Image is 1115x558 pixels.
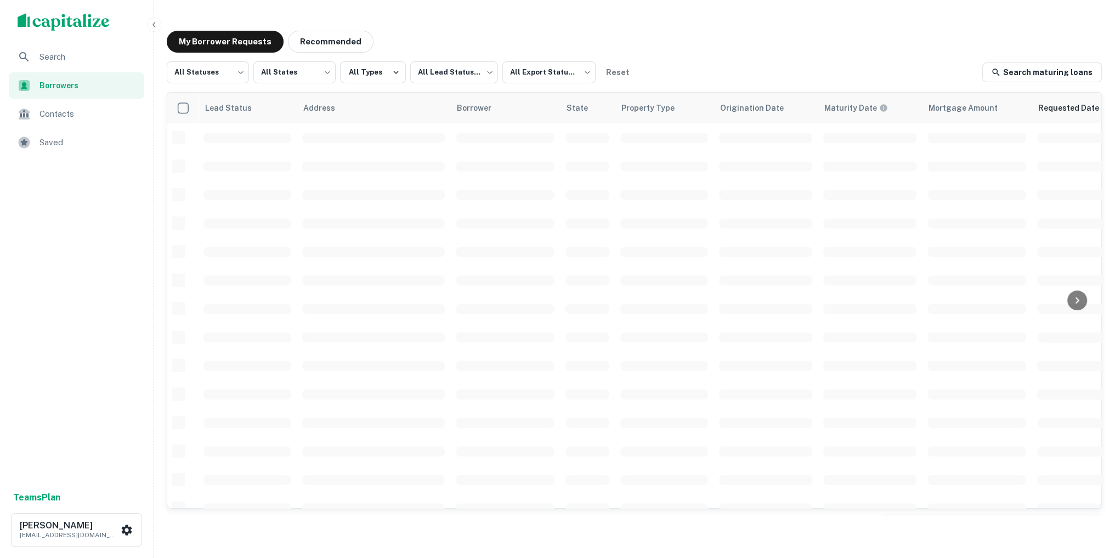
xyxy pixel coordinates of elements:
[502,58,596,87] div: All Export Statuses
[20,530,118,540] p: [EMAIL_ADDRESS][DOMAIN_NAME]
[9,72,144,99] a: Borrowers
[39,79,138,92] span: Borrowers
[982,62,1102,82] a: Search maturing loans
[9,101,144,127] a: Contacts
[9,129,144,156] a: Saved
[1038,101,1113,115] span: Requested Date
[600,61,635,83] button: Reset
[714,93,818,123] th: Origination Date
[11,513,142,547] button: [PERSON_NAME][EMAIL_ADDRESS][DOMAIN_NAME]
[13,491,60,504] a: TeamsPlan
[450,93,560,123] th: Borrower
[922,93,1032,123] th: Mortgage Amount
[621,101,689,115] span: Property Type
[929,101,1012,115] span: Mortgage Amount
[410,58,498,87] div: All Lead Statuses
[720,101,798,115] span: Origination Date
[18,13,110,31] img: capitalize-logo.png
[167,31,284,53] button: My Borrower Requests
[167,58,249,87] div: All Statuses
[615,93,714,123] th: Property Type
[205,101,266,115] span: Lead Status
[824,102,877,114] h6: Maturity Date
[9,44,144,70] a: Search
[567,101,602,115] span: State
[13,492,60,503] strong: Teams Plan
[824,102,888,114] div: Maturity dates displayed may be estimated. Please contact the lender for the most accurate maturi...
[253,58,336,87] div: All States
[560,93,615,123] th: State
[297,93,450,123] th: Address
[818,93,922,123] th: Maturity dates displayed may be estimated. Please contact the lender for the most accurate maturi...
[20,521,118,530] h6: [PERSON_NAME]
[303,101,349,115] span: Address
[340,61,406,83] button: All Types
[288,31,373,53] button: Recommended
[39,107,138,121] span: Contacts
[198,93,297,123] th: Lead Status
[824,102,902,114] span: Maturity dates displayed may be estimated. Please contact the lender for the most accurate maturi...
[39,50,138,64] span: Search
[39,136,138,149] span: Saved
[1060,470,1115,523] iframe: Chat Widget
[457,101,506,115] span: Borrower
